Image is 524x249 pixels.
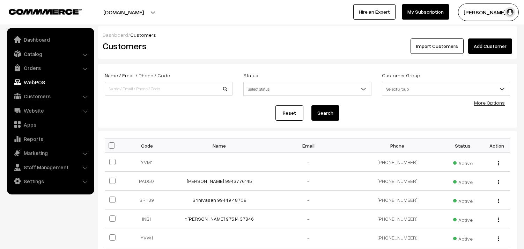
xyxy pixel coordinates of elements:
[353,209,442,228] td: [PHONE_NUMBER]
[264,138,353,153] th: Email
[264,172,353,191] td: -
[9,33,92,46] a: Dashboard
[311,105,339,121] button: Search
[453,177,473,186] span: Active
[103,32,128,38] a: Dashboard
[175,138,264,153] th: Name
[442,138,484,153] th: Status
[9,76,92,88] a: WebPOS
[264,228,353,247] td: -
[458,3,519,21] button: [PERSON_NAME] s…
[9,161,92,173] a: Staff Management
[264,209,353,228] td: -
[9,118,92,131] a: Apps
[9,7,70,15] a: COMMMERCE
[243,72,258,79] label: Status
[123,153,175,172] td: YVM1
[9,104,92,117] a: Website
[9,48,92,60] a: Catalog
[498,236,499,241] img: Menu
[453,158,473,167] span: Active
[243,82,371,96] span: Select Status
[402,4,449,20] a: My Subscription
[105,72,170,79] label: Name / Email / Phone / Code
[123,138,175,153] th: Code
[353,138,442,153] th: Phone
[9,147,92,159] a: Marketing
[264,153,353,172] td: -
[453,195,473,205] span: Active
[382,82,510,96] span: Select Group
[185,216,254,222] a: ~[PERSON_NAME] 97514 37846
[105,82,233,96] input: Name / Email / Phone / Code
[453,214,473,223] span: Active
[484,138,510,153] th: Action
[498,218,499,222] img: Menu
[353,228,442,247] td: [PHONE_NUMBER]
[264,191,353,209] td: -
[244,83,371,95] span: Select Status
[353,172,442,191] td: [PHONE_NUMBER]
[411,38,464,54] a: Import Customers
[498,161,499,165] img: Menu
[103,41,302,51] h2: Customers
[498,199,499,203] img: Menu
[453,233,473,242] span: Active
[123,191,175,209] td: SRI139
[187,178,252,184] a: [PERSON_NAME] 9943776145
[382,72,420,79] label: Customer Group
[103,31,512,38] div: /
[353,191,442,209] td: [PHONE_NUMBER]
[353,4,396,20] a: Hire an Expert
[123,228,175,247] td: YVW1
[9,175,92,187] a: Settings
[275,105,303,121] a: Reset
[498,180,499,184] img: Menu
[505,7,515,17] img: user
[382,83,510,95] span: Select Group
[79,3,168,21] button: [DOMAIN_NAME]
[123,209,175,228] td: INB1
[474,100,505,106] a: More Options
[9,90,92,102] a: Customers
[123,172,175,191] td: PAD50
[468,38,512,54] a: Add Customer
[353,153,442,172] td: [PHONE_NUMBER]
[130,32,156,38] span: Customers
[9,62,92,74] a: Orders
[9,9,82,14] img: COMMMERCE
[192,197,246,203] a: Srinivasan 99449 48708
[9,133,92,145] a: Reports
